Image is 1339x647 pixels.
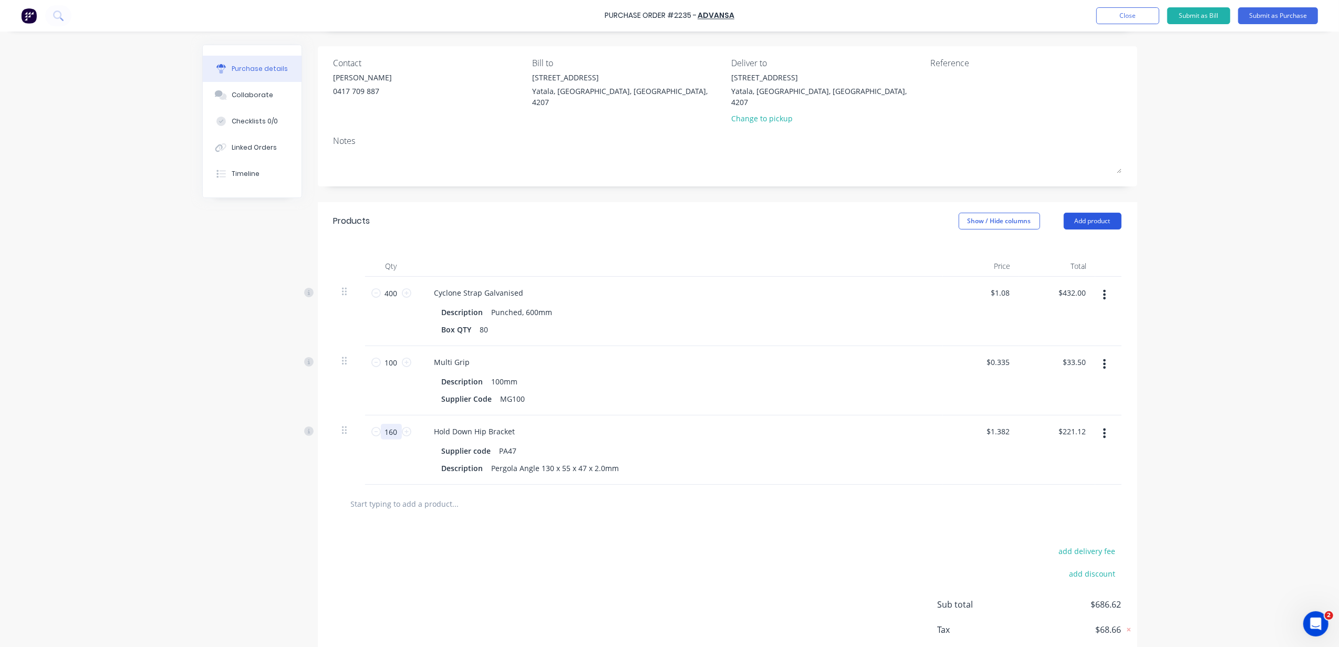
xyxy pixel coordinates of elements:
div: PA47 [495,443,521,458]
div: Yatala, [GEOGRAPHIC_DATA], [GEOGRAPHIC_DATA], 4207 [731,86,922,108]
div: Description [438,374,487,389]
div: Checklists 0/0 [232,117,278,126]
div: Change to pickup [731,113,922,124]
button: Linked Orders [203,134,302,161]
div: Description [438,461,487,476]
div: [PERSON_NAME] [334,72,392,83]
div: Total [1019,256,1095,277]
a: Advansa [698,11,734,21]
div: 0417 709 887 [334,86,392,97]
div: 80 [476,322,493,337]
div: Deliver to [731,57,922,69]
div: Punched, 600mm [487,305,557,320]
div: [STREET_ADDRESS] [532,72,723,83]
div: Price [943,256,1019,277]
span: Tax [938,623,1016,636]
div: Purchase Order #2235 - [605,11,697,22]
div: Pergola Angle 130 x 55 x 47 x 2.0mm [487,461,624,476]
div: Products [334,215,370,227]
div: Collaborate [232,90,273,100]
div: Supplier Code [438,391,496,406]
button: Close [1096,7,1159,24]
div: MG100 [496,391,530,406]
input: Start typing to add a product... [350,493,560,514]
span: $68.66 [1016,623,1122,636]
button: Submit as Purchase [1238,7,1318,24]
div: Contact [334,57,525,69]
button: Show / Hide columns [959,213,1040,229]
div: [STREET_ADDRESS] [731,72,922,83]
div: Description [438,305,487,320]
div: Linked Orders [232,143,277,152]
div: Notes [334,134,1122,147]
button: Add product [1064,213,1122,229]
button: Purchase details [203,56,302,82]
span: Sub total [938,598,1016,611]
button: Submit as Bill [1167,7,1230,24]
div: Bill to [532,57,723,69]
div: Supplier code [438,443,495,458]
div: Box QTY [438,322,476,337]
button: add delivery fee [1053,544,1122,558]
span: $686.62 [1016,598,1122,611]
div: Qty [365,256,418,277]
button: add discount [1063,567,1122,580]
div: Purchase details [232,64,288,74]
div: Hold Down Hip Bracket [426,424,524,439]
div: Reference [930,57,1122,69]
span: 2 [1325,611,1333,620]
div: 100mm [487,374,522,389]
button: Timeline [203,161,302,187]
img: Factory [21,8,37,24]
div: Cyclone Strap Galvanised [426,285,532,300]
button: Checklists 0/0 [203,108,302,134]
div: Timeline [232,169,260,179]
div: Yatala, [GEOGRAPHIC_DATA], [GEOGRAPHIC_DATA], 4207 [532,86,723,108]
button: Collaborate [203,82,302,108]
iframe: Intercom live chat [1303,611,1328,636]
div: Multi Grip [426,354,479,370]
